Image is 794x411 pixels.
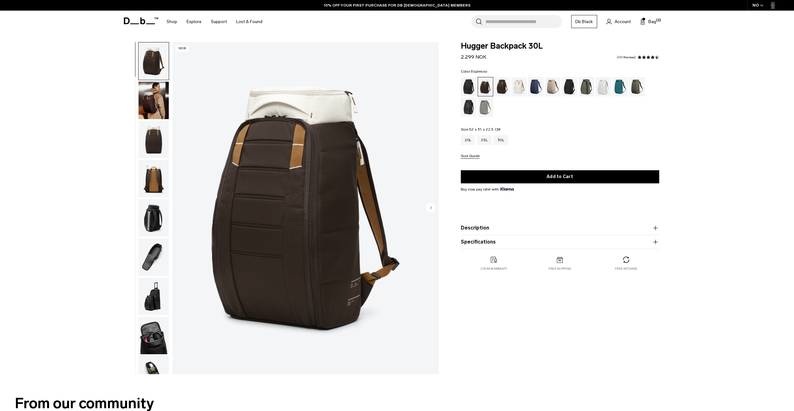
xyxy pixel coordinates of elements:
[138,317,169,355] button: Hugger Backpack 30L Cappuccino
[461,128,501,131] legend: Size:
[461,224,659,232] button: Description
[478,98,493,117] a: Sand Grey
[612,77,628,96] a: Midnight Teal
[615,18,631,25] span: Account
[139,121,169,158] img: Hugger Backpack 30L Cappuccino
[511,77,527,96] a: Oatmilk
[138,238,169,276] button: Hugger Backpack 30L Cappuccino
[324,2,470,8] a: 10% OFF YOUR FIRST PURCHASE FOR DB [DEMOGRAPHIC_DATA] MEMBERS
[500,187,514,191] img: {"height" => 20, "alt" => "Klarna"}
[138,121,169,159] button: Hugger Backpack 30L Cappuccino
[139,199,169,237] img: Hugger Backpack 30L Cappuccino
[461,42,659,50] span: Hugger Backpack 30L
[494,77,510,96] a: Espresso
[579,77,594,96] a: Forest Green
[139,356,169,394] img: Hugger Backpack 30L Cappuccino
[629,77,645,96] a: Moss Green
[139,82,169,119] img: Hugger Backpack 30L Cappuccino
[478,77,493,96] a: Cappuccino
[176,45,189,52] p: New
[139,239,169,276] img: Hugger Backpack 30L Cappuccino
[461,98,476,117] a: Reflective Black
[139,160,169,197] img: Hugger Backpack 30L Cappuccino
[461,77,476,96] a: Black Out
[461,238,659,246] button: Specifications
[173,42,439,374] li: 1 / 10
[426,203,436,213] button: Next slide
[615,267,637,271] p: Free returns
[477,135,492,145] a: 25L
[138,81,169,119] button: Hugger Backpack 30L Cappuccino
[606,18,631,25] a: Account
[494,135,508,145] a: 30L
[571,15,597,28] a: Db Black
[461,154,480,159] button: Size Guide
[640,18,656,25] button: Bag (2)
[461,135,475,145] a: 20L
[528,77,544,96] a: Blue Hour
[480,267,507,271] p: 2 year warranty
[461,186,514,192] span: Buy now pay later with
[139,317,169,354] img: Hugger Backpack 30L Cappuccino
[211,11,227,33] a: Support
[461,170,659,183] button: Add to Cart
[139,278,169,315] img: Hugger Backpack 30L Cappuccino
[548,267,571,271] p: Free shipping
[167,11,177,33] a: Shop
[648,18,656,25] span: Bag
[236,11,262,33] a: Lost & Found
[173,42,439,374] img: Hugger Backpack 30L Cappuccino
[461,70,487,73] legend: Color:
[562,77,577,96] a: Charcoal Grey
[471,69,487,74] span: Espresso
[162,11,267,33] nav: Main Navigation
[617,56,636,59] a: 741 reviews
[656,18,661,23] span: (2)
[461,54,486,60] span: 2.299 NOK
[596,77,611,96] a: Clean Slate
[469,127,500,132] span: 52 x 31 x 22.5 CM
[138,160,169,198] button: Hugger Backpack 30L Cappuccino
[138,278,169,316] button: Hugger Backpack 30L Cappuccino
[139,42,169,80] img: Hugger Backpack 30L Cappuccino
[187,11,202,33] a: Explore
[545,77,561,96] a: Fogbow Beige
